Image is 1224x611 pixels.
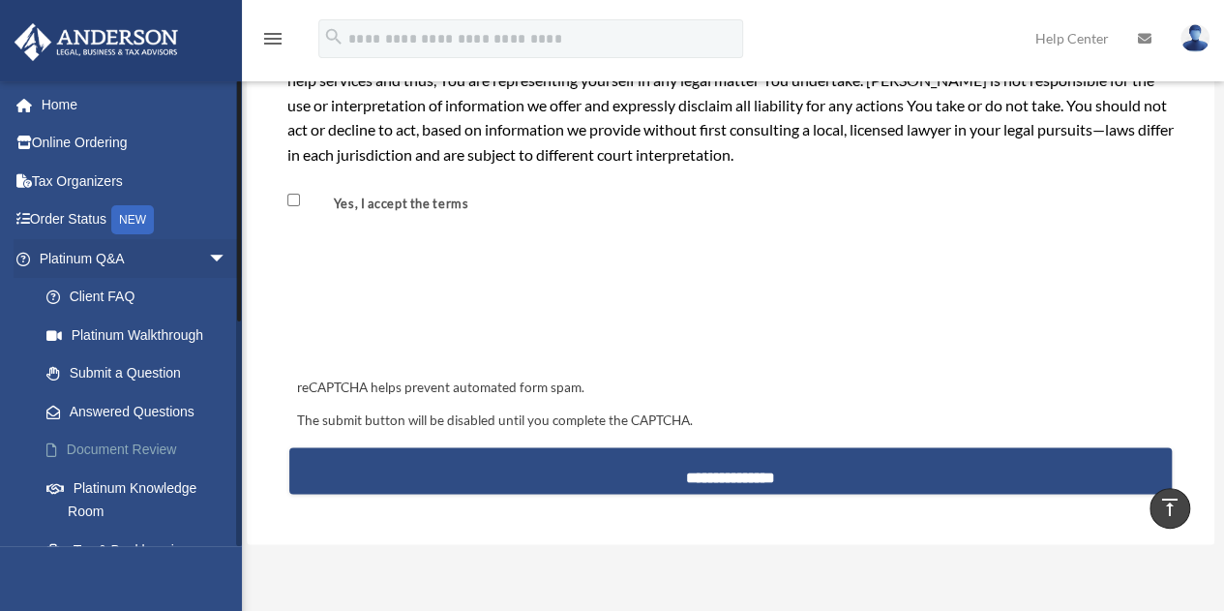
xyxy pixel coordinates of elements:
a: Platinum Q&Aarrow_drop_down [14,239,256,278]
a: vertical_align_top [1149,488,1190,529]
iframe: reCAPTCHA [291,261,585,337]
a: Answered Questions [27,392,256,431]
i: search [323,26,344,47]
a: Submit a Question [27,354,256,393]
img: Anderson Advisors Platinum Portal [9,23,184,61]
a: Platinum Knowledge Room [27,469,256,531]
div: reCAPTCHA helps prevent automated form spam. [289,376,1172,399]
i: menu [261,27,284,50]
a: Home [14,85,256,124]
a: Platinum Walkthrough [27,316,256,354]
div: The information we provide does not necessarily represent the opinion of [PERSON_NAME] Business A... [287,42,1174,166]
a: Client FAQ [27,278,256,317]
img: User Pic [1180,24,1209,52]
label: Yes, I accept the terms [304,195,476,213]
div: The submit button will be disabled until you complete the CAPTCHA. [289,409,1172,432]
a: Order StatusNEW [14,200,256,240]
a: Document Review [27,431,256,470]
i: vertical_align_top [1158,496,1181,519]
a: Tax & Bookkeeping Packages [27,531,256,593]
span: arrow_drop_down [208,239,247,279]
div: NEW [111,205,154,234]
a: menu [261,34,284,50]
a: Tax Organizers [14,162,256,200]
a: Online Ordering [14,124,256,163]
